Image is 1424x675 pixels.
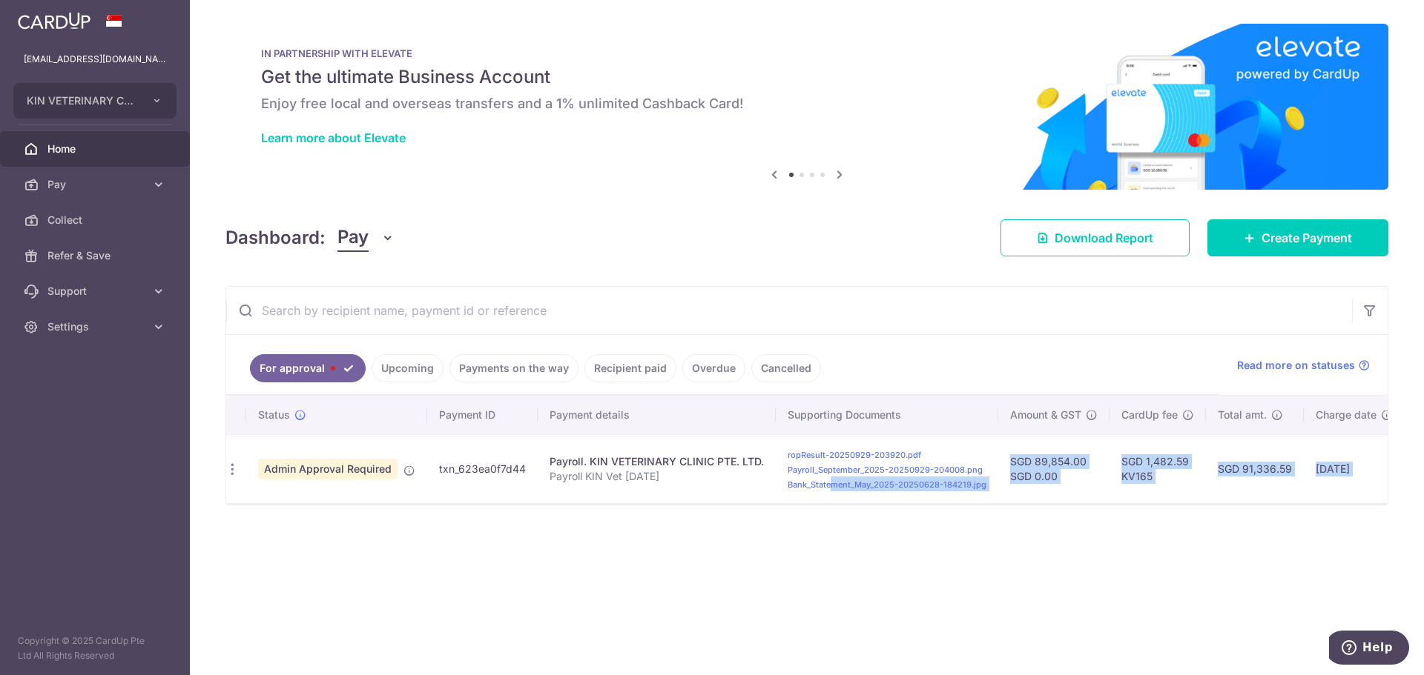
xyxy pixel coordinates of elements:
img: Renovation banner [225,24,1388,190]
span: Create Payment [1262,229,1352,247]
div: Payroll. KIN VETERINARY CLINIC PTE. LTD. [550,454,764,469]
span: Collect [47,213,145,227]
span: Pay [47,177,145,192]
span: Download Report [1055,229,1153,247]
a: Overdue [682,354,745,382]
h6: Enjoy free local and overseas transfers and a 1% unlimited Cashback Card! [261,95,1353,113]
th: Payment ID [427,396,538,434]
td: SGD 91,336.59 [1206,434,1304,503]
td: SGD 89,854.00 SGD 0.00 [998,434,1110,503]
h5: Get the ultimate Business Account [261,65,1353,89]
a: Download Report [1001,219,1190,256]
a: Bank_Statement_May_2025-20250628-184219.jpg [788,479,986,490]
p: IN PARTNERSHIP WITH ELEVATE [261,47,1353,59]
span: Status [258,408,290,422]
iframe: Opens a widget where you can find more information [1329,631,1409,668]
h4: Dashboard: [225,225,326,251]
a: Create Payment [1207,219,1388,256]
a: Cancelled [751,354,821,382]
a: Recipient paid [584,354,676,382]
a: Payments on the way [449,354,578,382]
th: Supporting Documents [776,396,998,434]
p: Payroll KIN Vet [DATE] [550,469,764,484]
a: Read more on statuses [1237,358,1370,373]
button: Pay [337,224,395,252]
a: For approval [250,354,366,382]
a: Upcoming [372,354,444,382]
span: Total amt. [1218,408,1267,422]
span: Home [47,142,145,156]
button: KIN VETERINARY CLINIC PTE. LTD. [13,83,177,119]
th: Payment details [538,396,776,434]
span: KIN VETERINARY CLINIC PTE. LTD. [27,93,136,108]
span: Admin Approval Required [258,459,398,479]
span: Read more on statuses [1237,358,1355,373]
span: Charge date [1316,408,1377,422]
span: Support [47,284,145,299]
span: Settings [47,319,145,334]
td: [DATE] [1304,434,1405,503]
a: Payroll_September_2025-20250929-204008.png [788,465,983,475]
a: ropResult-20250929-203920.pdf [788,450,921,460]
p: [EMAIL_ADDRESS][DOMAIN_NAME] [24,52,166,67]
span: Pay [337,224,369,252]
span: Amount & GST [1010,408,1081,422]
span: Refer & Save [47,248,145,263]
td: SGD 1,482.59 KV165 [1110,434,1206,503]
img: CardUp [18,12,90,30]
a: Learn more about Elevate [261,130,406,145]
input: Search by recipient name, payment id or reference [226,287,1352,334]
td: txn_623ea0f7d44 [427,434,538,503]
span: CardUp fee [1121,408,1178,422]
